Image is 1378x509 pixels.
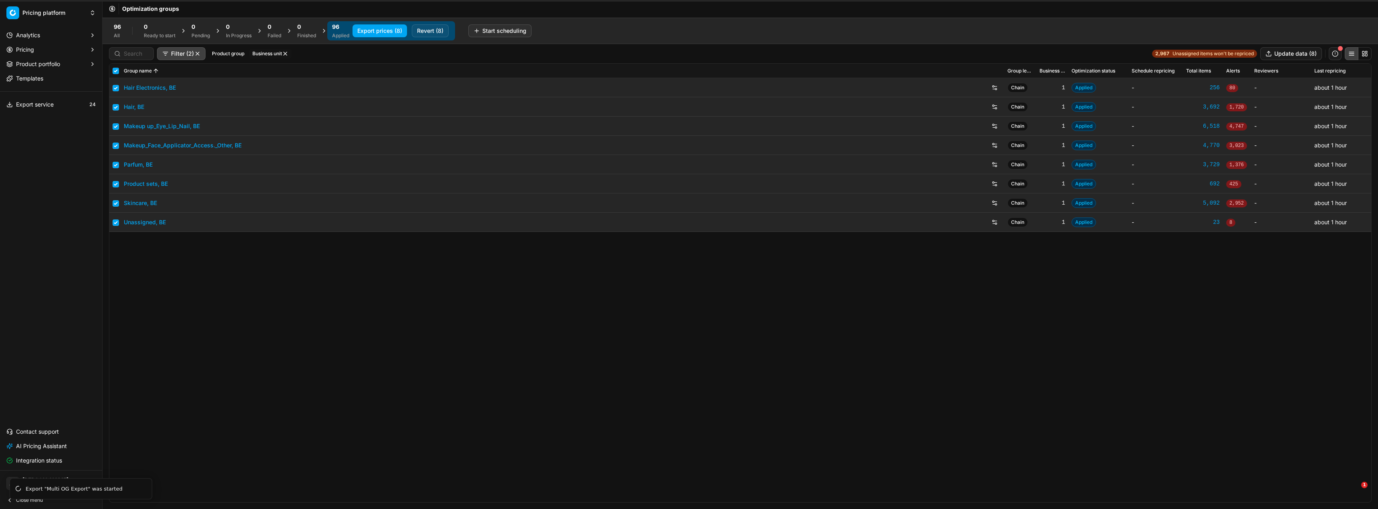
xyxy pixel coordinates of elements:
button: Export prices (8) [353,24,407,37]
a: 5,092 [1186,199,1220,207]
button: Start scheduling [468,24,532,37]
span: Contact support [16,428,59,436]
div: Applied [332,32,349,39]
span: Group level [1007,68,1033,74]
a: Product sets, BE [124,180,168,188]
td: - [1251,155,1311,174]
span: Total items [1186,68,1211,74]
span: 1 [1361,482,1368,488]
span: Close menu [16,497,43,503]
button: Integration status [3,454,99,467]
a: Hair, BE [124,103,144,111]
div: 1 [1040,161,1065,169]
td: - [1251,97,1311,117]
span: Product portfolio [16,60,60,68]
span: Applied [1072,179,1096,189]
a: Templates [3,72,99,85]
div: 1 [1040,199,1065,207]
span: 4,747 [1226,123,1247,131]
button: Business unit [249,49,292,58]
td: - [1251,117,1311,136]
span: Business unit [1040,68,1065,74]
span: Applied [1072,102,1096,112]
button: Export service [3,98,99,111]
a: 2,967Unassigned items won't be repriced [1152,50,1257,58]
div: 4,770 [1186,141,1220,149]
span: Chain [1007,198,1028,208]
a: 692 [1186,180,1220,188]
div: 3,692 [1186,103,1220,111]
span: AI Pricing Assistant [16,442,67,450]
a: 3,729 [1186,161,1220,169]
span: Alerts [1226,68,1240,74]
button: AB[PERSON_NAME][EMAIL_ADDRESS][PERSON_NAME][DOMAIN_NAME] [3,474,99,493]
span: Reviewers [1254,68,1278,74]
span: Integration status [16,457,62,465]
span: Applied [1072,83,1096,93]
td: - [1128,78,1183,97]
span: Applied [1072,198,1096,208]
span: Optimization status [1072,68,1115,74]
a: 256 [1186,84,1220,92]
div: Failed [268,32,281,39]
nav: breadcrumb [122,5,179,13]
a: Skincare, BE [124,199,157,207]
div: 1 [1040,103,1065,111]
button: Product group [209,49,248,58]
span: Unassigned items won't be repriced [1173,50,1254,57]
div: All [114,32,121,39]
div: In Progress [226,32,252,39]
a: Hair Electronics, BE [124,84,176,92]
span: about 1 hour [1314,123,1347,129]
span: 425 [1226,180,1241,188]
a: Parfum, BE [124,161,153,169]
button: AI Pricing Assistant [3,440,99,453]
span: about 1 hour [1314,103,1347,110]
span: Applied [1072,160,1096,169]
div: 1 [1040,180,1065,188]
span: 96 [332,23,339,31]
span: Export service [16,101,54,109]
span: Chain [1007,121,1028,131]
td: - [1251,193,1311,213]
span: Last repricing [1314,68,1346,74]
span: 0 [297,23,301,31]
span: 96 [114,23,121,31]
button: Filter (2) [157,47,205,60]
span: about 1 hour [1314,199,1347,206]
td: - [1128,117,1183,136]
strong: 2,967 [1155,50,1169,57]
td: - [1128,136,1183,155]
div: 6,518 [1186,122,1220,130]
span: 1,376 [1226,161,1247,169]
span: Chain [1007,217,1028,227]
div: 1 [1040,141,1065,149]
div: Ready to start [144,32,175,39]
span: Applied [1072,121,1096,131]
span: about 1 hour [1314,84,1347,91]
button: Pricing platform [3,3,99,22]
span: Chain [1007,141,1028,150]
a: 23 [1186,218,1220,226]
span: 0 [268,23,271,31]
span: Templates [16,74,43,82]
button: Contact support [3,425,99,438]
button: Close menu [3,495,99,506]
a: Makeup up_Eye_Lip_Nail, BE [124,122,200,130]
span: about 1 hour [1314,180,1347,187]
iframe: Intercom live chat [1345,482,1364,501]
span: 3,023 [1226,142,1247,150]
td: - [1251,78,1311,97]
span: about 1 hour [1314,161,1347,168]
span: Pricing [16,46,34,54]
td: - [1128,174,1183,193]
span: 2,952 [1226,199,1247,207]
td: - [1128,193,1183,213]
a: Makeup_Face_Applicator_Access._Other, BE [124,141,242,149]
button: Pricing [3,43,99,56]
button: Revert (8) [412,24,449,37]
input: Search [124,50,149,58]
